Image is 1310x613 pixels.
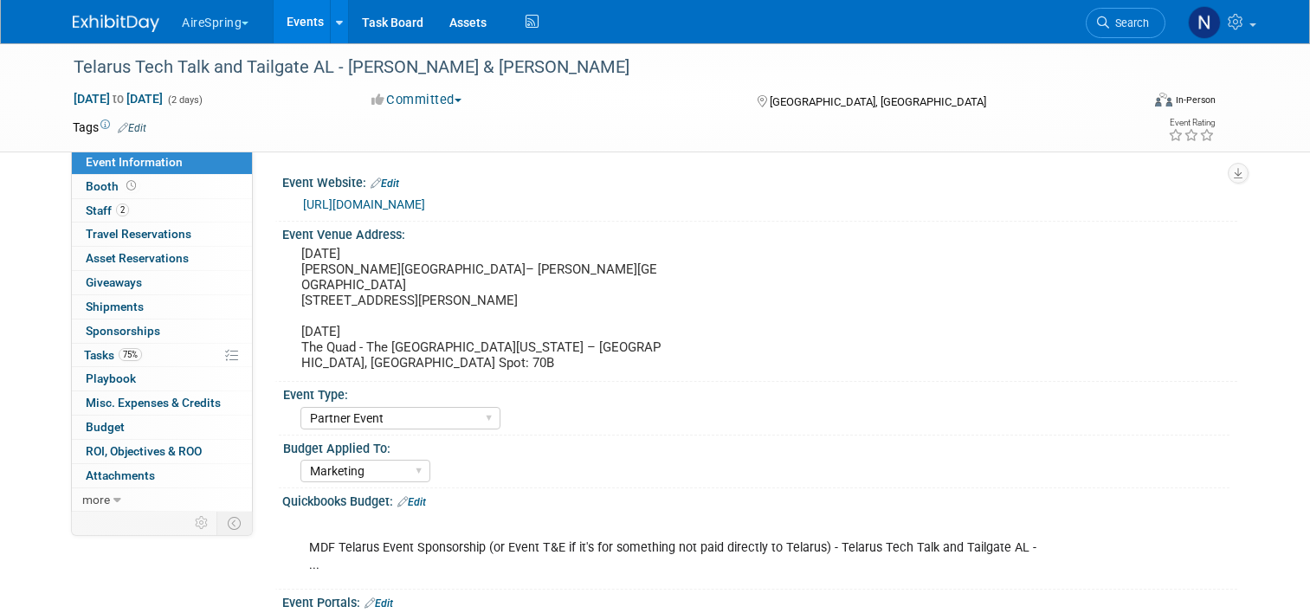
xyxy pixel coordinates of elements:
[1168,119,1215,127] div: Event Rating
[72,391,252,415] a: Misc. Expenses & Credits
[72,440,252,463] a: ROI, Objectives & ROO
[217,512,253,534] td: Toggle Event Tabs
[86,179,139,193] span: Booth
[301,246,661,371] pre: [DATE] [PERSON_NAME][GEOGRAPHIC_DATA]– [PERSON_NAME][GEOGRAPHIC_DATA] [STREET_ADDRESS][PERSON_NAM...
[86,275,142,289] span: Giveaways
[303,197,425,211] a: [URL][DOMAIN_NAME]
[282,488,1237,511] div: Quickbooks Budget:
[72,344,252,367] a: Tasks75%
[187,512,217,534] td: Personalize Event Tab Strip
[282,222,1237,243] div: Event Venue Address:
[72,295,252,319] a: Shipments
[73,119,146,136] td: Tags
[1047,90,1216,116] div: Event Format
[297,513,1052,583] div: MDF Telarus Event Sponsorship (or Event T&E if it's for something not paid directly to Telarus) -...
[283,436,1229,457] div: Budget Applied To:
[86,300,144,313] span: Shipments
[365,91,468,109] button: Committed
[86,468,155,482] span: Attachments
[86,420,125,434] span: Budget
[282,590,1237,612] div: Event Portals:
[86,324,160,338] span: Sponsorships
[72,175,252,198] a: Booth
[86,227,191,241] span: Travel Reservations
[72,464,252,487] a: Attachments
[119,348,142,361] span: 75%
[86,251,189,265] span: Asset Reservations
[1109,16,1149,29] span: Search
[166,94,203,106] span: (2 days)
[72,199,252,223] a: Staff2
[72,247,252,270] a: Asset Reservations
[73,91,164,106] span: [DATE] [DATE]
[397,496,426,508] a: Edit
[72,271,252,294] a: Giveaways
[72,416,252,439] a: Budget
[1086,8,1165,38] a: Search
[72,319,252,343] a: Sponsorships
[72,151,252,174] a: Event Information
[110,92,126,106] span: to
[365,597,393,610] a: Edit
[118,122,146,134] a: Edit
[84,348,142,362] span: Tasks
[86,396,221,410] span: Misc. Expenses & Credits
[82,493,110,507] span: more
[1155,93,1172,106] img: Format-Inperson.png
[1188,6,1221,39] img: Natalie Pyron
[1175,94,1216,106] div: In-Person
[86,371,136,385] span: Playbook
[283,382,1229,403] div: Event Type:
[73,15,159,32] img: ExhibitDay
[770,95,986,108] span: [GEOGRAPHIC_DATA], [GEOGRAPHIC_DATA]
[123,179,139,192] span: Booth not reserved yet
[86,444,202,458] span: ROI, Objectives & ROO
[72,223,252,246] a: Travel Reservations
[86,203,129,217] span: Staff
[72,367,252,390] a: Playbook
[116,203,129,216] span: 2
[282,170,1237,192] div: Event Website:
[371,177,399,190] a: Edit
[86,155,183,169] span: Event Information
[72,488,252,512] a: more
[68,52,1119,83] div: Telarus Tech Talk and Tailgate AL - [PERSON_NAME] & [PERSON_NAME]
